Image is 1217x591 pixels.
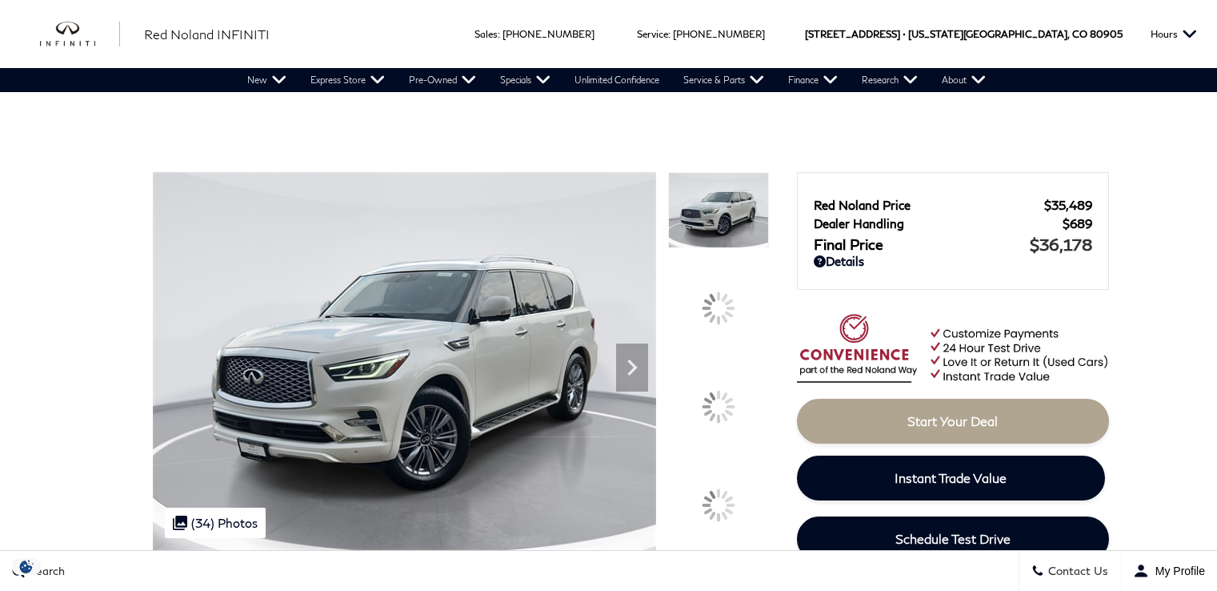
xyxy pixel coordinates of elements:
[814,216,1063,231] span: Dealer Handling
[1121,551,1217,591] button: Open user profile menu
[814,235,1030,253] span: Final Price
[298,68,397,92] a: Express Store
[668,172,769,248] img: Used 2022 Moonstone White INFINITI LUXE image 1
[814,198,1044,212] span: Red Noland Price
[153,172,656,550] img: Used 2022 Moonstone White INFINITI LUXE image 1
[1044,565,1108,578] span: Contact Us
[165,508,266,538] div: (34) Photos
[616,344,648,392] div: Next
[814,235,1092,254] a: Final Price $36,178
[930,68,998,92] a: About
[805,28,1123,40] a: [STREET_ADDRESS] • [US_STATE][GEOGRAPHIC_DATA], CO 80905
[397,68,488,92] a: Pre-Owned
[637,28,668,40] span: Service
[668,28,671,40] span: :
[235,68,998,92] nav: Main Navigation
[895,531,1011,546] span: Schedule Test Drive
[502,28,594,40] a: [PHONE_NUMBER]
[8,558,45,575] img: Opt-Out Icon
[797,517,1109,561] a: Schedule Test Drive
[814,254,1092,268] a: Details
[1044,198,1092,212] span: $35,489
[562,68,671,92] a: Unlimited Confidence
[40,22,120,47] a: infiniti
[1063,216,1092,231] span: $689
[144,26,270,42] span: Red Noland INFINITI
[850,68,930,92] a: Research
[776,68,850,92] a: Finance
[235,68,298,92] a: New
[1030,235,1092,254] span: $36,178
[673,28,765,40] a: [PHONE_NUMBER]
[25,565,65,578] span: Search
[907,413,998,428] span: Start Your Deal
[797,399,1109,444] a: Start Your Deal
[40,22,120,47] img: INFINITI
[797,456,1105,501] a: Instant Trade Value
[1149,565,1205,577] span: My Profile
[814,198,1092,212] a: Red Noland Price $35,489
[474,28,498,40] span: Sales
[144,25,270,44] a: Red Noland INFINITI
[8,558,45,575] section: Click to Open Cookie Consent Modal
[814,216,1092,231] a: Dealer Handling $689
[498,28,500,40] span: :
[895,470,1007,485] span: Instant Trade Value
[671,68,776,92] a: Service & Parts
[488,68,562,92] a: Specials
